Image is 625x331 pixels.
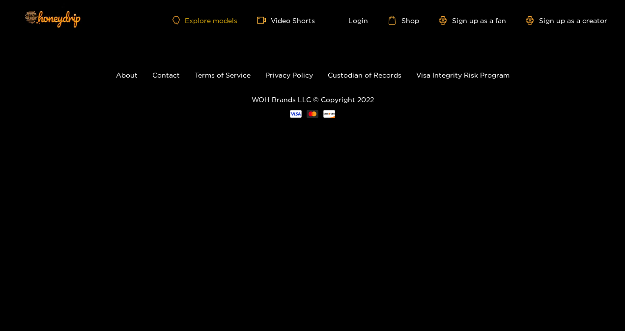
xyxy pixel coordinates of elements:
a: Terms of Service [195,71,251,79]
a: About [116,71,138,79]
a: Shop [388,16,419,25]
a: Privacy Policy [265,71,313,79]
a: Contact [152,71,180,79]
a: Visa Integrity Risk Program [416,71,510,79]
span: video-camera [257,16,271,25]
a: Explore models [172,16,237,25]
a: Sign up as a fan [439,16,506,25]
a: Custodian of Records [328,71,401,79]
a: Video Shorts [257,16,315,25]
a: Sign up as a creator [526,16,607,25]
a: Login [335,16,368,25]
